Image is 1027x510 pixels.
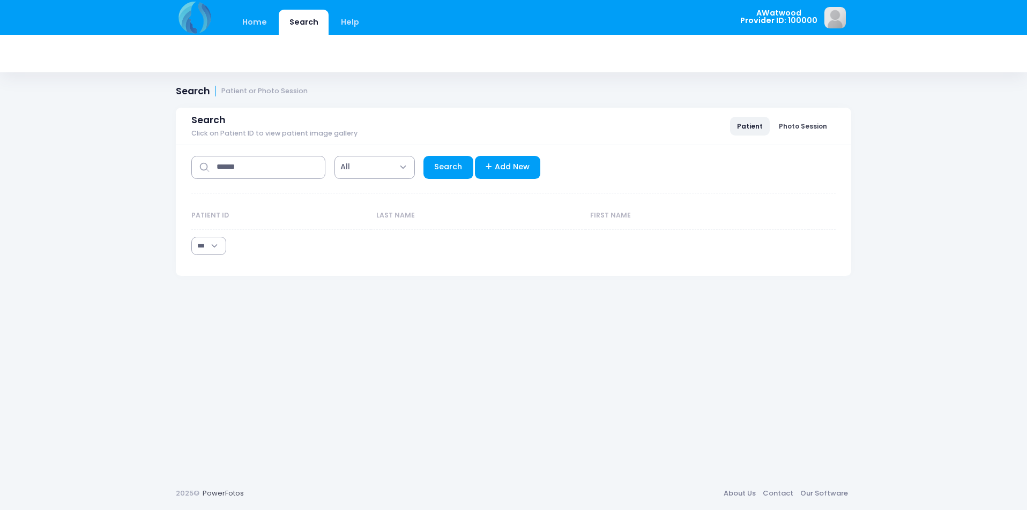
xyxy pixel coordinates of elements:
span: All [334,156,415,179]
a: Help [331,10,370,35]
span: Search [191,115,226,126]
a: About Us [720,484,759,503]
span: AWatwood Provider ID: 100000 [740,9,817,25]
th: Patient ID [191,202,371,230]
a: Search [423,156,473,179]
a: Contact [759,484,797,503]
a: Add New [475,156,541,179]
a: Photo Session [772,117,834,135]
span: All [340,161,350,172]
th: First Name [585,202,809,230]
h1: Search [176,86,308,97]
a: Search [279,10,329,35]
a: PowerFotos [203,488,244,498]
a: Our Software [797,484,851,503]
span: Click on Patient ID to view patient image gallery [191,130,358,138]
span: 2025© [176,488,199,498]
small: Patient or Photo Session [221,87,308,95]
a: Home [232,10,277,35]
img: image [824,7,846,28]
a: Patient [730,117,770,135]
th: Last Name [371,202,585,230]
